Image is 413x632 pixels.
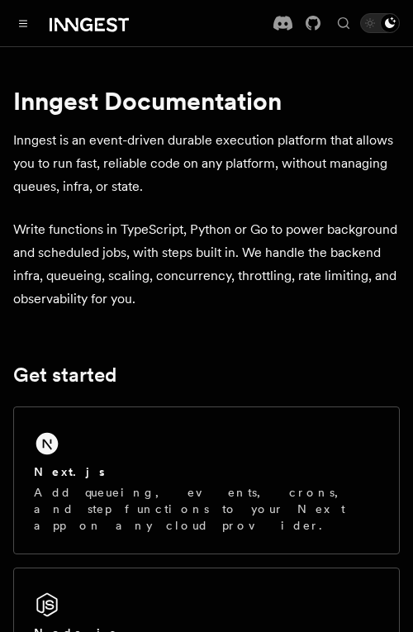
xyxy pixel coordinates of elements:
button: Toggle dark mode [360,13,400,33]
button: Find something... [334,13,354,33]
p: Write functions in TypeScript, Python or Go to power background and scheduled jobs, with steps bu... [13,218,400,311]
h2: Next.js [34,463,105,480]
button: Toggle navigation [13,13,33,33]
a: Get started [13,364,116,387]
a: Next.jsAdd queueing, events, crons, and step functions to your Next app on any cloud provider. [13,406,400,554]
p: Add queueing, events, crons, and step functions to your Next app on any cloud provider. [34,484,379,534]
h1: Inngest Documentation [13,86,400,116]
p: Inngest is an event-driven durable execution platform that allows you to run fast, reliable code ... [13,129,400,198]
